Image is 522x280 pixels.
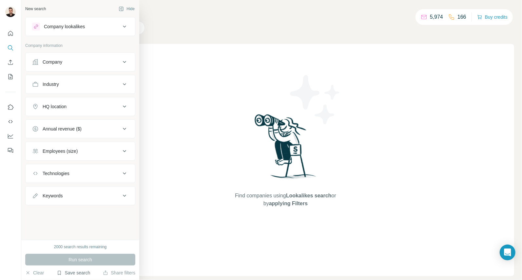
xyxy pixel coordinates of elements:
[5,56,16,68] button: Enrich CSV
[286,70,345,129] img: Surfe Illustration - Stars
[5,130,16,142] button: Dashboard
[43,81,59,88] div: Industry
[457,13,466,21] p: 166
[43,148,78,154] div: Employees (size)
[43,170,69,177] div: Technologies
[25,270,44,276] button: Clear
[103,270,135,276] button: Share filters
[5,71,16,83] button: My lists
[26,76,135,92] button: Industry
[43,192,63,199] div: Keywords
[57,8,514,17] h4: Search
[269,201,308,206] span: applying Filters
[430,13,443,21] p: 5,974
[5,101,16,113] button: Use Surfe on LinkedIn
[26,166,135,181] button: Technologies
[252,112,320,186] img: Surfe Illustration - Woman searching with binoculars
[26,54,135,70] button: Company
[5,7,16,17] img: Avatar
[25,6,46,12] div: New search
[26,99,135,114] button: HQ location
[26,143,135,159] button: Employees (size)
[500,245,515,260] div: Open Intercom Messenger
[43,59,62,65] div: Company
[43,103,67,110] div: HQ location
[44,23,85,30] div: Company lookalikes
[26,19,135,34] button: Company lookalikes
[477,12,508,22] button: Buy credits
[25,43,135,49] p: Company information
[26,188,135,204] button: Keywords
[57,270,90,276] button: Save search
[5,28,16,39] button: Quick start
[5,145,16,156] button: Feedback
[43,126,82,132] div: Annual revenue ($)
[114,4,139,14] button: Hide
[5,42,16,54] button: Search
[26,121,135,137] button: Annual revenue ($)
[54,244,107,250] div: 2000 search results remaining
[286,193,332,198] span: Lookalikes search
[5,116,16,128] button: Use Surfe API
[233,192,338,208] span: Find companies using or by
